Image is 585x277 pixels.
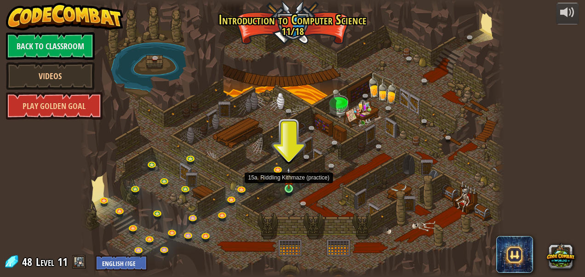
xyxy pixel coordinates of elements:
span: 48 [22,254,35,269]
img: CodeCombat - Learn how to code by playing a game [6,3,124,30]
button: Adjust volume [556,3,579,24]
a: Play Golden Goal [6,92,103,120]
span: 11 [57,254,68,269]
span: Level [36,254,54,270]
img: level-banner-started.png [284,167,293,189]
img: level-banner-unstarted-subscriber.png [278,131,287,147]
a: Back to Classroom [6,32,95,60]
a: Videos [6,62,95,90]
